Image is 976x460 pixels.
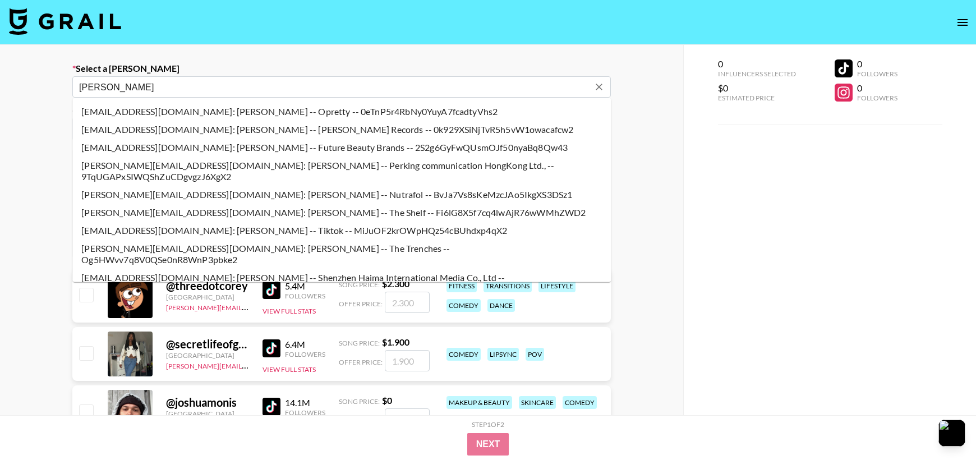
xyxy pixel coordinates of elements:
[538,279,576,292] div: lifestyle
[467,433,509,456] button: Next
[263,339,280,357] img: TikTok
[857,70,897,78] div: Followers
[285,397,325,408] div: 14.1M
[285,292,325,300] div: Followers
[285,350,325,358] div: Followers
[166,293,249,301] div: [GEOGRAPHIC_DATA]
[472,420,504,429] div: Step 1 of 2
[166,360,439,370] a: [PERSON_NAME][EMAIL_ADDRESS][PERSON_NAME][PERSON_NAME][DOMAIN_NAME]
[857,94,897,102] div: Followers
[951,11,974,34] button: open drawer
[72,186,611,204] li: [PERSON_NAME][EMAIL_ADDRESS][DOMAIN_NAME]: [PERSON_NAME] -- Nutrafol -- BvJa7Vs8sKeMzcJAo5IkgXS3DSz1
[72,222,611,240] li: [EMAIL_ADDRESS][DOMAIN_NAME]: [PERSON_NAME] -- Tiktok -- MiJuOF2krOWpHQz54cBUhdxp4qX2
[446,396,512,409] div: makeup & beauty
[166,301,439,312] a: [PERSON_NAME][EMAIL_ADDRESS][PERSON_NAME][PERSON_NAME][DOMAIN_NAME]
[385,292,430,313] input: 2.300
[446,299,481,312] div: comedy
[382,395,392,406] strong: $ 0
[446,348,481,361] div: comedy
[718,82,796,94] div: $0
[263,365,316,374] button: View Full Stats
[339,300,383,308] span: Offer Price:
[718,58,796,70] div: 0
[72,157,611,186] li: [PERSON_NAME][EMAIL_ADDRESS][DOMAIN_NAME]: [PERSON_NAME] -- Perking communication HongKong Ltd., ...
[263,281,280,299] img: TikTok
[339,280,380,289] span: Song Price:
[166,395,249,410] div: @ joshuamonis
[487,348,519,361] div: lipsync
[563,396,597,409] div: comedy
[166,410,249,418] div: [GEOGRAPHIC_DATA]
[72,204,611,222] li: [PERSON_NAME][EMAIL_ADDRESS][DOMAIN_NAME]: [PERSON_NAME] -- The Shelf -- Fi6lG8X5f7cq4lwAjR76wWMh...
[72,103,611,121] li: [EMAIL_ADDRESS][DOMAIN_NAME]: [PERSON_NAME] -- Opretty -- 0eTnP5r4RbNy0YuyA7fcadtyVhs2
[72,240,611,269] li: [PERSON_NAME][EMAIL_ADDRESS][DOMAIN_NAME]: [PERSON_NAME] -- The Trenches -- Og5HWvv7q8V0QSe0nR8Wn...
[526,348,544,361] div: pov
[339,358,383,366] span: Offer Price:
[263,398,280,416] img: TikTok
[9,8,121,35] img: Grail Talent
[446,279,477,292] div: fitness
[339,397,380,406] span: Song Price:
[385,408,430,430] input: 0
[382,278,409,289] strong: $ 2.300
[718,94,796,102] div: Estimated Price
[718,70,796,78] div: Influencers Selected
[72,269,611,298] li: [EMAIL_ADDRESS][DOMAIN_NAME]: [PERSON_NAME] -- Shenzhen Haima International Media Co., Ltd -- P2b...
[263,307,316,315] button: View Full Stats
[166,279,249,293] div: @ threedotcorey
[484,279,532,292] div: transitions
[72,139,611,157] li: [EMAIL_ADDRESS][DOMAIN_NAME]: [PERSON_NAME] -- Future Beauty Brands -- 2S2g6GyFwQUsmOJf50nyaBq8Qw43
[166,351,249,360] div: [GEOGRAPHIC_DATA]
[339,339,380,347] span: Song Price:
[519,396,556,409] div: skincare
[857,58,897,70] div: 0
[487,299,515,312] div: dance
[382,337,409,347] strong: $ 1.900
[166,337,249,351] div: @ secretlifeofgigii
[72,63,611,74] label: Select a [PERSON_NAME]
[285,339,325,350] div: 6.4M
[72,121,611,139] li: [EMAIL_ADDRESS][DOMAIN_NAME]: [PERSON_NAME] -- [PERSON_NAME] Records -- 0k929XSiNjTvR5h5vW1owacafcw2
[591,79,607,95] button: Clear
[385,350,430,371] input: 1.900
[857,82,897,94] div: 0
[285,280,325,292] div: 5.4M
[285,408,325,417] div: Followers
